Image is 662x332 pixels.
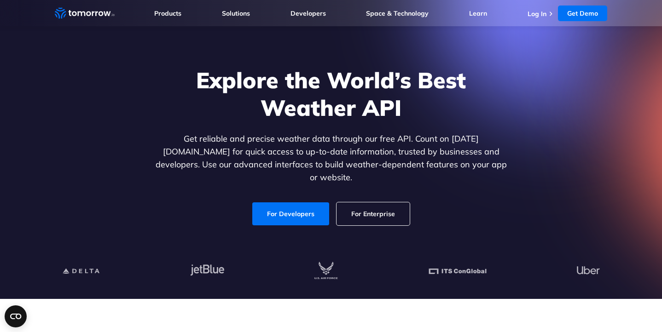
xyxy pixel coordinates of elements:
a: For Developers [252,202,329,225]
a: Home link [55,6,115,20]
a: For Enterprise [337,202,410,225]
a: Log In [528,10,546,18]
a: Solutions [222,9,250,17]
h1: Explore the World’s Best Weather API [153,66,509,121]
a: Get Demo [558,6,607,21]
p: Get reliable and precise weather data through our free API. Count on [DATE][DOMAIN_NAME] for quic... [153,132,509,184]
a: Learn [469,9,487,17]
button: Open CMP widget [5,305,27,327]
a: Developers [290,9,326,17]
a: Space & Technology [366,9,429,17]
a: Products [154,9,181,17]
